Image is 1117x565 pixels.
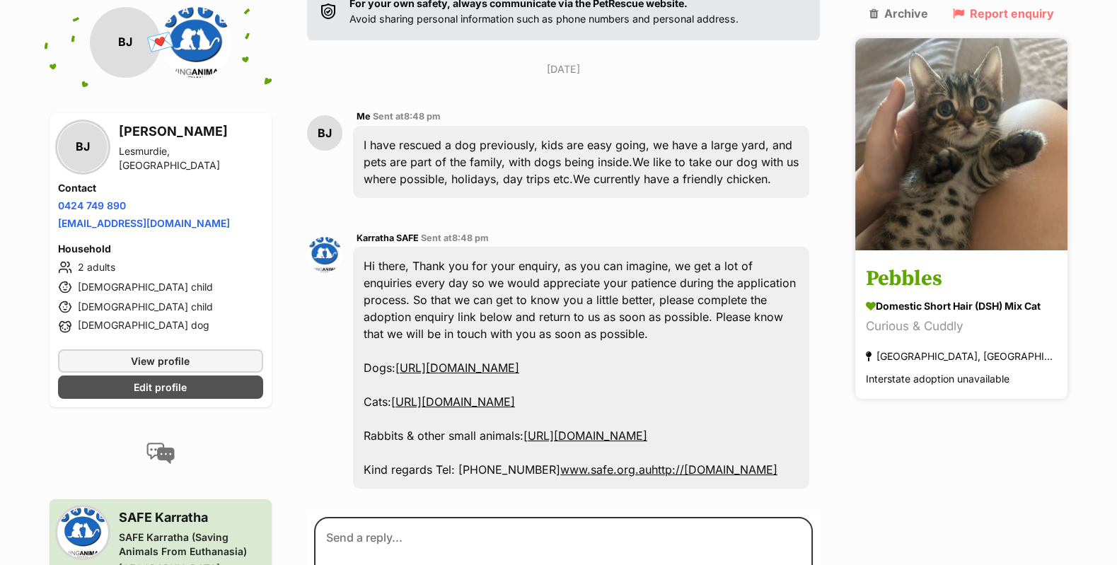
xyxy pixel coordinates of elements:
a: Archive [869,7,928,20]
a: View profile [58,349,263,373]
span: Sent at [373,111,441,122]
div: Lesmurdie, [GEOGRAPHIC_DATA] [119,144,263,173]
img: conversation-icon-4a6f8262b818ee0b60e3300018af0b2d0b884aa5de6e9bcb8d3d4eeb1a70a7c4.svg [146,443,175,464]
div: [GEOGRAPHIC_DATA], [GEOGRAPHIC_DATA] [866,347,1057,366]
span: Me [357,111,371,122]
img: SAFE Karratha (Saving Animals From Euthanasia) profile pic [161,7,231,78]
a: [EMAIL_ADDRESS][DOMAIN_NAME] [58,217,230,229]
p: [DATE] [307,62,821,76]
a: [URL][DOMAIN_NAME] [395,361,519,375]
span: Karratha SAFE [357,233,419,243]
a: Report enquiry [953,7,1054,20]
span: 💌 [144,28,176,58]
li: [DEMOGRAPHIC_DATA] child [58,279,263,296]
div: SAFE Karratha (Saving Animals From Euthanasia) [119,530,263,559]
a: Edit profile [58,375,263,399]
a: Pebbles Domestic Short Hair (DSH) Mix Cat Curious & Cuddly [GEOGRAPHIC_DATA], [GEOGRAPHIC_DATA] I... [855,253,1067,400]
a: [URL][DOMAIN_NAME] [391,395,515,409]
span: Interstate adoption unavailable [866,373,1009,385]
span: Sent at [421,233,489,243]
div: Curious & Cuddly [866,318,1057,337]
img: SAFE Karratha (Saving Animals From Euthanasia) profile pic [58,508,108,557]
a: 0424 749 890 [58,199,126,211]
span: 8:48 pm [452,233,489,243]
li: [DEMOGRAPHIC_DATA] dog [58,318,263,335]
span: View profile [131,354,190,368]
h3: [PERSON_NAME] [119,122,263,141]
div: BJ [307,115,342,151]
h3: SAFE Karratha [119,508,263,528]
img: Pebbles [855,38,1067,250]
div: I have rescued a dog previously, kids are easy going, we have a large yard, and pets are part of ... [353,126,810,198]
li: 2 adults [58,259,263,276]
h4: Household [58,242,263,256]
div: BJ [90,7,161,78]
a: www.safe.org.auhttp://[DOMAIN_NAME] [560,462,777,477]
li: [DEMOGRAPHIC_DATA] child [58,298,263,315]
span: 8:48 pm [404,111,441,122]
img: Karratha SAFE profile pic [307,237,342,272]
a: [URL][DOMAIN_NAME] [523,429,647,443]
div: Hi there, Thank you for your enquiry, as you can imagine, we get a lot of enquiries every day so ... [353,247,810,489]
div: BJ [58,122,108,172]
span: Edit profile [134,380,187,395]
h3: Pebbles [866,264,1057,296]
div: Domestic Short Hair (DSH) Mix Cat [866,299,1057,314]
h4: Contact [58,181,263,195]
